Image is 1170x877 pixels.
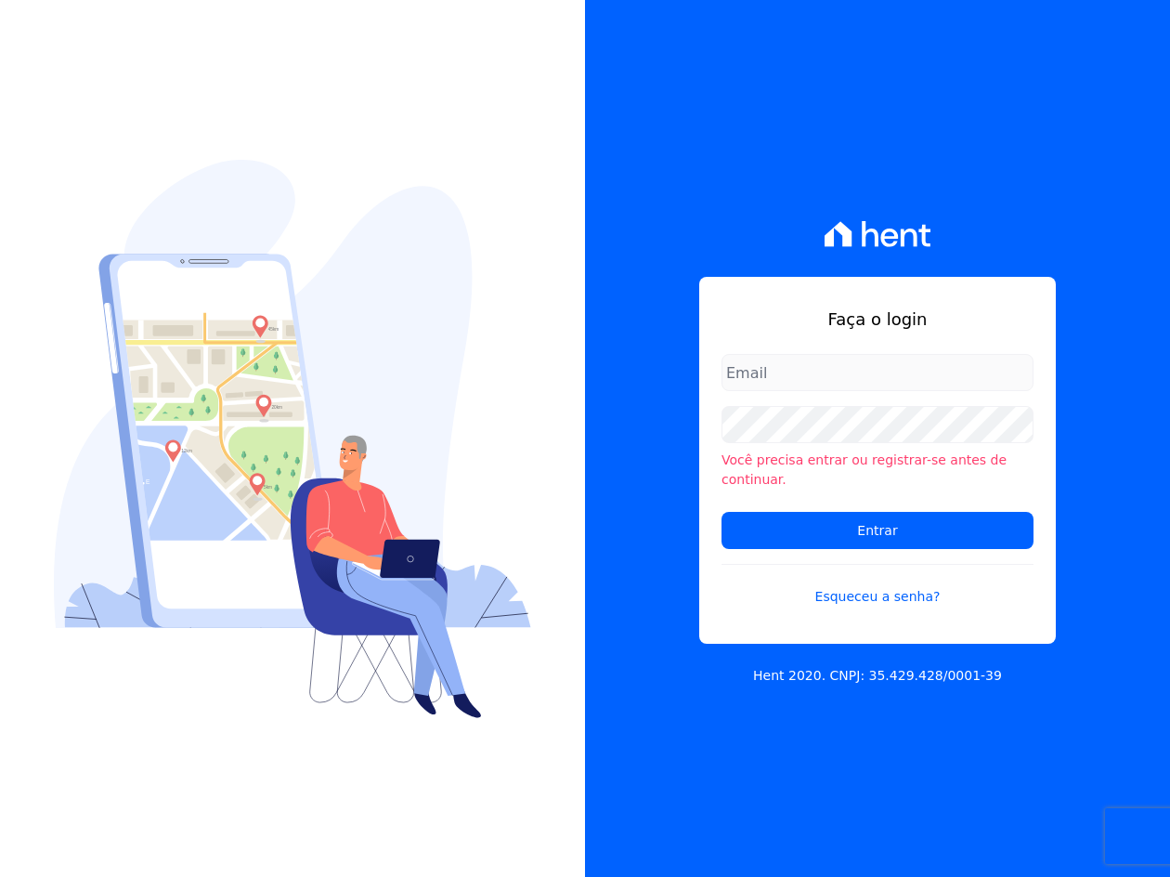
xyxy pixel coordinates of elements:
li: Você precisa entrar ou registrar-se antes de continuar. [721,451,1033,490]
img: Login [54,160,531,718]
input: Email [721,354,1033,391]
a: Esqueceu a senha? [721,564,1033,607]
input: Entrar [721,512,1033,549]
h1: Faça o login [721,307,1033,332]
p: Hent 2020. CNPJ: 35.429.428/0001-39 [753,666,1002,686]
